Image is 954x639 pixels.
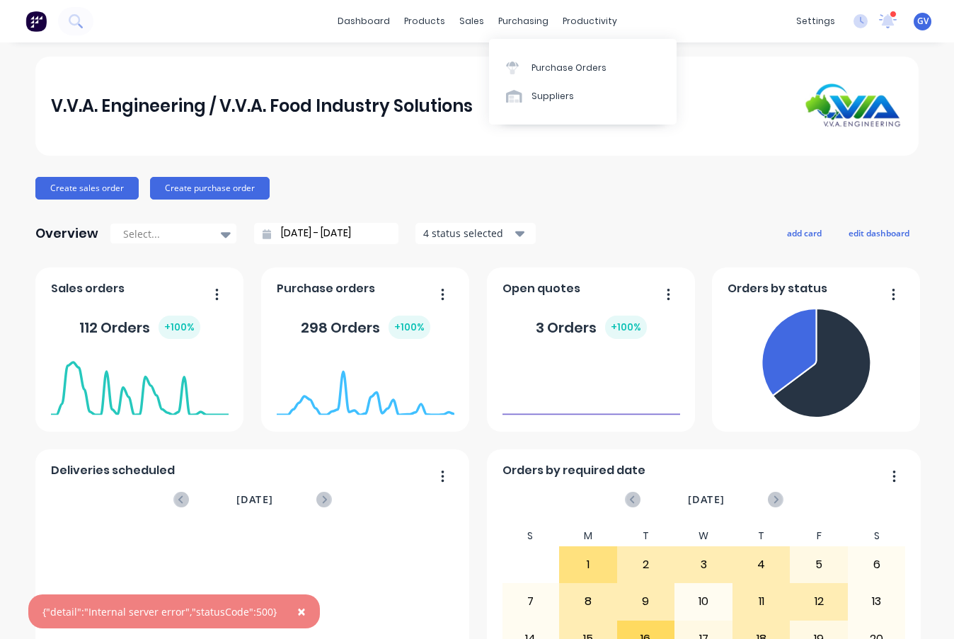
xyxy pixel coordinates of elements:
div: 298 Orders [301,316,430,339]
div: 112 Orders [79,316,200,339]
div: Overview [35,219,98,248]
div: T [732,526,791,546]
div: F [790,526,848,546]
span: [DATE] [688,492,725,507]
span: Sales orders [51,280,125,297]
div: settings [789,11,842,32]
div: 7 [502,584,559,619]
div: sales [452,11,491,32]
div: 11 [733,584,790,619]
div: W [674,526,732,546]
div: Suppliers [531,90,574,103]
span: Orders by required date [502,462,645,479]
div: 10 [675,584,732,619]
div: + 100 % [389,316,430,339]
a: dashboard [331,11,397,32]
div: {"detail":"Internal server error","statusCode":500} [42,604,277,619]
span: [DATE] [236,492,273,507]
span: Orders by status [728,280,827,297]
span: GV [917,15,929,28]
img: Factory [25,11,47,32]
div: V.V.A. Engineering / V.V.A. Food Industry Solutions [51,92,473,120]
div: 12 [791,584,847,619]
div: 3 [675,547,732,582]
div: S [502,526,560,546]
span: Deliveries scheduled [51,462,175,479]
div: S [848,526,906,546]
div: 5 [791,547,847,582]
a: Purchase Orders [489,53,677,81]
button: add card [778,224,831,242]
button: 4 status selected [415,223,536,244]
div: 1 [560,547,616,582]
div: 4 [733,547,790,582]
div: 8 [560,584,616,619]
button: edit dashboard [839,224,919,242]
button: Create purchase order [150,177,270,200]
span: × [297,601,306,621]
div: 13 [849,584,905,619]
button: Create sales order [35,177,139,200]
div: 3 Orders [536,316,647,339]
button: Close [283,594,320,628]
div: productivity [556,11,624,32]
a: Suppliers [489,82,677,110]
div: 4 status selected [423,226,512,241]
div: purchasing [491,11,556,32]
div: T [617,526,675,546]
div: Purchase Orders [531,62,607,74]
span: Open quotes [502,280,580,297]
img: V.V.A. Engineering / V.V.A. Food Industry Solutions [804,84,903,128]
div: M [559,526,617,546]
div: 6 [849,547,905,582]
div: 2 [618,547,674,582]
div: + 100 % [605,316,647,339]
div: + 100 % [159,316,200,339]
div: 9 [618,584,674,619]
div: products [397,11,452,32]
span: Purchase orders [277,280,375,297]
